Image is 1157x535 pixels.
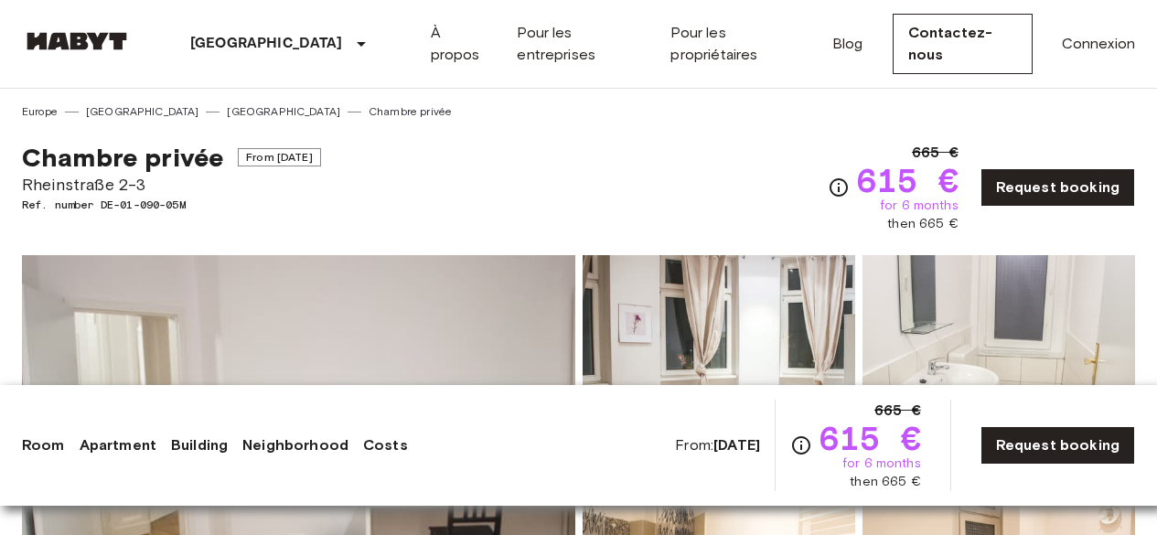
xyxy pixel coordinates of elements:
svg: Check cost overview for full price breakdown. Please note that discounts apply to new joiners onl... [828,177,850,198]
img: Habyt [22,32,132,50]
a: Pour les propriétaires [670,22,803,66]
a: Request booking [980,168,1135,207]
b: [DATE] [713,436,760,454]
span: Chambre privée [22,142,223,173]
span: Rheinstraße 2-3 [22,173,321,197]
span: then 665 € [850,473,921,491]
span: 615 € [820,422,921,455]
a: Request booking [980,426,1135,465]
span: 665 € [874,400,921,422]
img: Picture of unit DE-01-090-05M [862,255,1135,495]
a: [GEOGRAPHIC_DATA] [86,103,199,120]
span: then 665 € [887,215,959,233]
span: for 6 months [880,197,959,215]
span: 665 € [912,142,959,164]
a: Building [171,434,228,456]
span: Ref. number DE-01-090-05M [22,197,321,213]
svg: Check cost overview for full price breakdown. Please note that discounts apply to new joiners onl... [790,434,812,456]
a: Costs [363,434,408,456]
span: 615 € [857,164,959,197]
a: À propos [431,22,488,66]
a: Connexion [1062,33,1135,55]
a: Europe [22,103,58,120]
span: for 6 months [842,455,921,473]
a: Neighborhood [242,434,348,456]
a: Blog [832,33,863,55]
a: Apartment [80,434,156,456]
p: [GEOGRAPHIC_DATA] [190,33,343,55]
a: Room [22,434,65,456]
span: From: [675,435,760,455]
a: [GEOGRAPHIC_DATA] [227,103,340,120]
img: Picture of unit DE-01-090-05M [583,255,855,495]
a: Contactez-nous [893,14,1033,74]
a: Pour les entreprises [517,22,641,66]
a: Chambre privée [369,103,452,120]
span: From [DATE] [238,148,321,166]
